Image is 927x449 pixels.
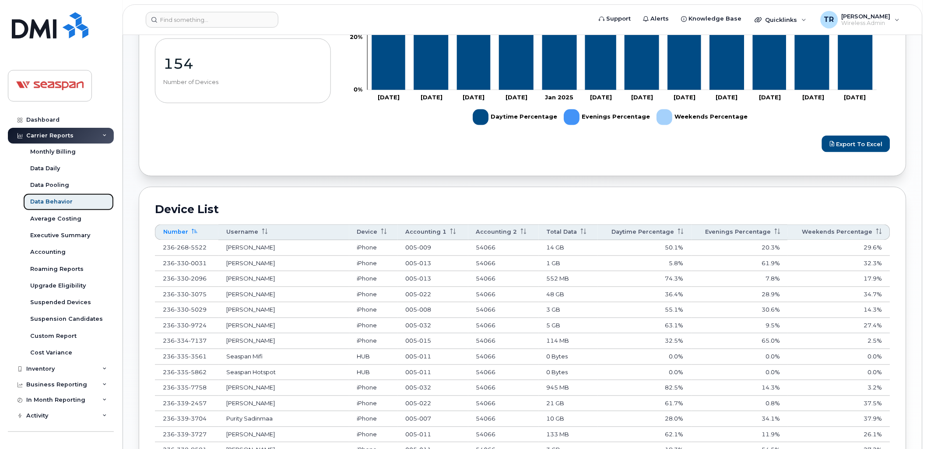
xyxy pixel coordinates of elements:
[218,365,349,381] td: Seaspan Hotspot
[598,256,691,272] td: 5.8%
[349,349,398,365] td: HUB
[218,224,349,240] th: Username
[163,384,207,391] span: 236
[349,256,398,272] td: iPhone
[598,318,691,334] td: 63.1%
[822,136,890,152] a: Export to Excel
[468,333,539,349] td: 54066
[598,427,691,443] td: 62.1%
[598,380,691,396] td: 82.5%
[398,396,468,412] td: 005-022
[468,224,539,240] th: Accounting 2
[163,244,207,251] span: 236
[539,411,598,427] td: 10 GB
[378,94,400,101] tspan: [DATE]
[607,14,631,23] span: Support
[539,396,598,412] td: 21 GB
[765,16,797,23] span: Quicklinks
[155,203,890,216] h2: Device List
[692,240,788,256] td: 20.3%
[175,306,189,313] span: 330
[539,380,598,396] td: 945 MB
[692,380,788,396] td: 14.3%
[598,302,691,318] td: 55.1%
[788,240,890,256] td: 29.6%
[689,14,742,23] span: Knowledge Base
[218,349,349,365] td: Seaspan Mifi
[759,94,781,101] tspan: [DATE]
[815,11,906,28] div: Travis Russell
[788,287,890,303] td: 34.7%
[398,256,468,272] td: 005-013
[598,411,691,427] td: 28.0%
[218,333,349,349] td: [PERSON_NAME]
[468,240,539,256] td: 54066
[349,302,398,318] td: iPhone
[692,333,788,349] td: 65.0%
[824,14,834,25] span: TR
[163,431,207,438] span: 236
[749,11,813,28] div: Quicklinks
[146,12,278,28] input: Find something...
[218,427,349,443] td: [PERSON_NAME]
[398,411,468,427] td: 005-007
[175,244,189,251] span: 268
[349,224,398,240] th: Device
[349,333,398,349] td: iPhone
[836,140,883,147] span: Export to Excel
[564,106,650,129] g: Evenings Percentage
[155,224,218,240] th: Number
[218,302,349,318] td: [PERSON_NAME]
[788,349,890,365] td: 0.0%
[349,380,398,396] td: iPhone
[539,318,598,334] td: 5 GB
[692,318,788,334] td: 9.5%
[539,287,598,303] td: 48 GB
[598,271,691,287] td: 74.3%
[218,287,349,303] td: [PERSON_NAME]
[657,106,748,129] g: Weekends Percentage
[349,287,398,303] td: iPhone
[163,306,207,313] span: 236
[163,291,207,298] span: 236
[398,318,468,334] td: 005-032
[468,365,539,381] td: 54066
[163,400,207,407] span: 236
[468,349,539,365] td: 54066
[539,256,598,272] td: 1 GB
[637,10,675,28] a: Alerts
[175,415,189,422] span: 339
[844,94,866,101] tspan: [DATE]
[788,411,890,427] td: 37.9%
[692,271,788,287] td: 7.8%
[349,411,398,427] td: iPhone
[175,291,189,298] span: 330
[350,33,362,40] tspan: 20%
[349,365,398,381] td: HUB
[349,240,398,256] td: iPhone
[218,256,349,272] td: [PERSON_NAME]
[175,431,189,438] span: 339
[163,56,323,71] p: 154
[218,411,349,427] td: Purity Sadinmaa
[349,427,398,443] td: iPhone
[163,78,323,86] p: Number of Devices
[189,369,207,376] span: 5862
[218,318,349,334] td: [PERSON_NAME]
[788,365,890,381] td: 0.0%
[218,271,349,287] td: [PERSON_NAME]
[598,349,691,365] td: 0.0%
[398,365,468,381] td: 005-011
[189,244,207,251] span: 5522
[598,287,691,303] td: 36.4%
[468,302,539,318] td: 54066
[218,380,349,396] td: [PERSON_NAME]
[539,240,598,256] td: 14 GB
[842,20,891,27] span: Wireless Admin
[803,94,825,101] tspan: [DATE]
[692,365,788,381] td: 0.0%
[651,14,669,23] span: Alerts
[175,369,189,376] span: 335
[468,256,539,272] td: 54066
[354,86,362,93] tspan: 0%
